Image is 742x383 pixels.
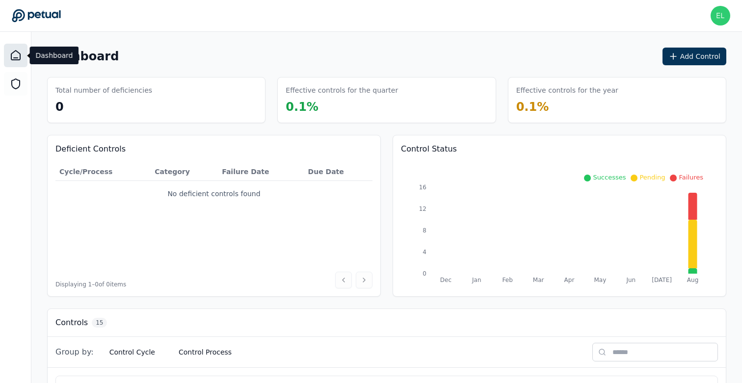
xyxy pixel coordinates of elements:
tspan: Dec [440,277,451,283]
h3: Effective controls for the year [516,85,618,95]
th: Category [151,163,218,181]
span: 0.1 % [286,100,318,114]
a: Dashboard [4,44,27,67]
tspan: [DATE] [652,277,672,283]
tspan: 4 [423,249,426,255]
tspan: Jun [626,277,636,283]
h3: Total number of deficiencies [55,85,152,95]
span: Pending [639,174,665,181]
span: Displaying 1– 0 of 0 items [55,281,126,288]
tspan: Feb [503,277,513,283]
button: Next [356,272,372,288]
a: Go to Dashboard [12,9,61,23]
span: Group by: [55,346,94,358]
tspan: May [594,277,606,283]
span: Successes [593,174,626,181]
tspan: 0 [423,270,426,277]
th: Cycle/Process [55,163,151,181]
tspan: Jan [472,277,481,283]
button: Add Control [662,48,726,65]
div: Dashboard [30,47,79,64]
tspan: Apr [564,277,575,283]
tspan: Aug [687,277,698,283]
img: eliot+reddit@petual.ai [711,6,730,26]
h1: Dashboard [47,49,119,64]
span: 15 [92,318,107,328]
a: SOC [4,72,27,96]
span: 0.1 % [516,100,549,114]
th: Failure Date [218,163,304,181]
tspan: 8 [423,227,426,234]
th: Due Date [304,163,372,181]
h3: Deficient Controls [55,143,372,155]
td: No deficient controls found [55,181,372,207]
button: Control Cycle [102,343,163,361]
tspan: 16 [419,184,426,191]
span: 0 [55,100,64,114]
span: Failures [679,174,703,181]
tspan: Mar [533,277,544,283]
h3: Effective controls for the quarter [286,85,398,95]
button: Previous [335,272,352,288]
h3: Controls [55,317,88,329]
button: Control Process [171,343,239,361]
tspan: 12 [419,205,426,212]
h3: Control Status [401,143,718,155]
